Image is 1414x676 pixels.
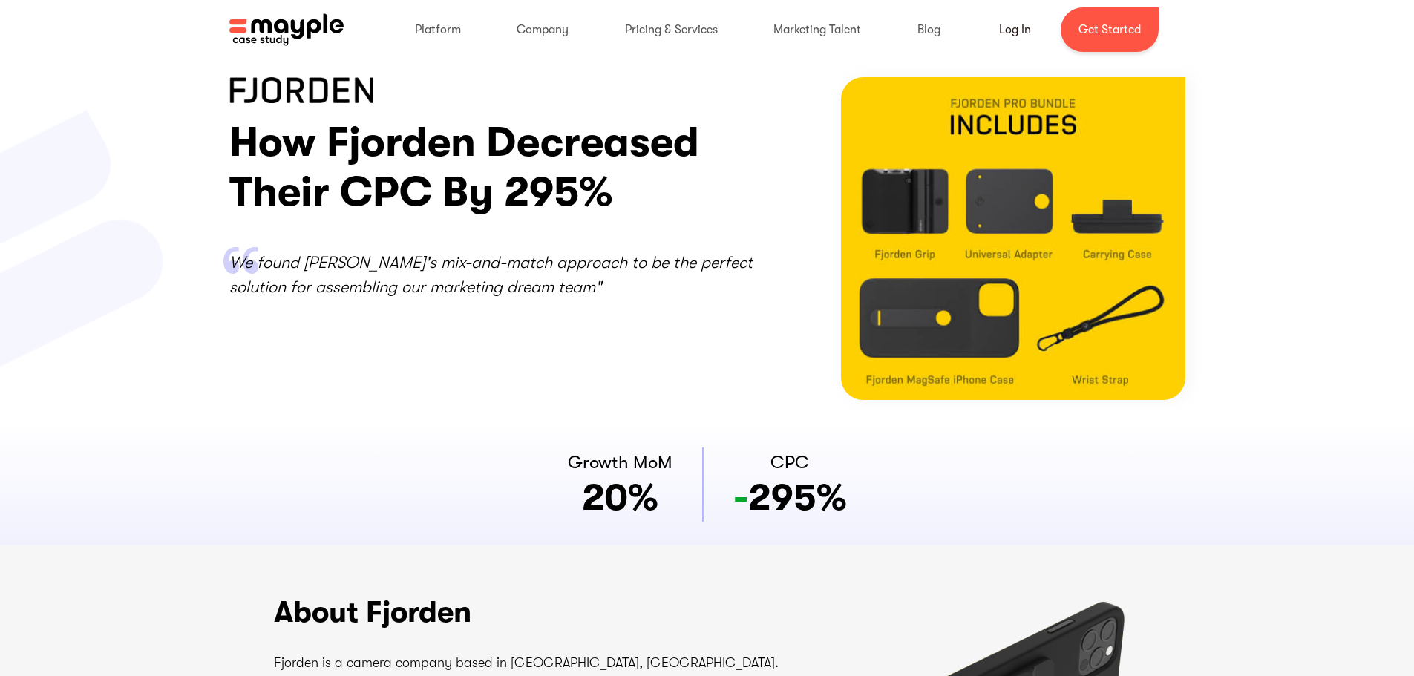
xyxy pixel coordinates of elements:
[981,12,1049,47] a: Log In
[229,118,760,217] h1: How Fjorden Decreased Their CPC By 295%
[582,476,658,520] p: 20%
[610,6,733,53] div: Pricing & Services
[1061,7,1159,52] a: Get Started
[733,476,847,520] p: 295%
[274,590,795,634] h2: About Fjorden
[770,449,809,476] h2: CPC
[400,6,476,53] div: Platform
[568,449,672,476] h2: Growth MoM
[733,476,748,519] span: -
[759,6,876,53] div: Marketing Talent
[502,6,583,53] div: Company
[229,253,753,296] em: We found [PERSON_NAME]'s mix-and-match approach to be the perfect solution for assembling our mar...
[903,6,955,53] div: Blog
